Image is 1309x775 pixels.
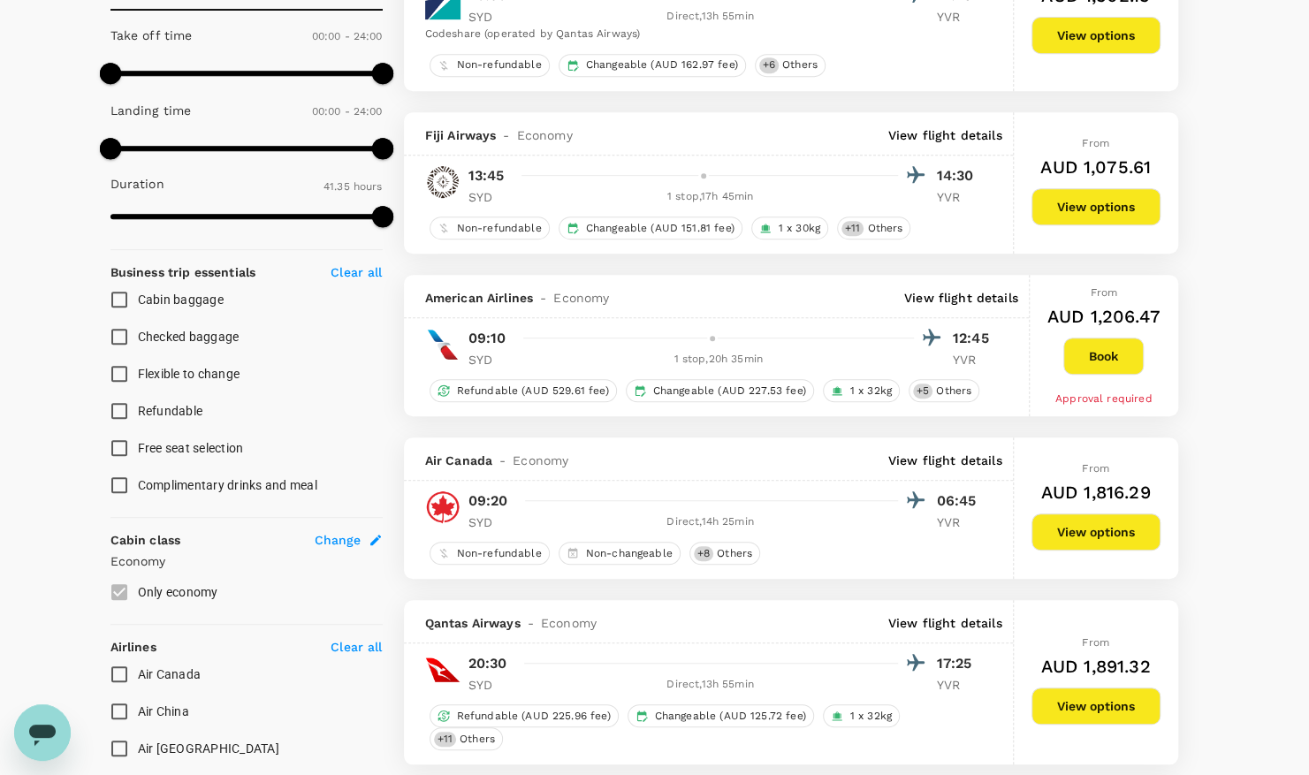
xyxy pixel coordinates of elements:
span: Economy [541,614,597,632]
p: View flight details [888,126,1002,144]
div: Non-refundable [430,542,550,565]
span: Others [929,384,978,399]
p: SYD [468,351,513,369]
p: 14:30 [937,165,981,186]
div: +6Others [755,54,826,77]
span: Others [710,546,759,561]
p: YVR [953,351,997,369]
p: YVR [937,188,981,206]
div: 1 x 30kg [751,217,828,239]
h6: AUD 1,075.61 [1040,153,1151,181]
span: Non-refundable [450,546,549,561]
p: YVR [937,676,981,694]
span: + 11 [841,221,864,236]
span: Others [453,732,502,747]
div: Non-changeable [559,542,681,565]
span: Non-changeable [579,546,680,561]
p: SYD [468,513,513,531]
span: - [521,614,541,632]
p: Clear all [331,638,382,656]
span: Economy [513,452,568,469]
span: Change [315,531,361,549]
span: - [496,126,516,144]
p: 06:45 [937,490,981,512]
span: + 6 [759,57,779,72]
span: Air China [138,704,189,718]
span: 1 x 30kg [772,221,827,236]
span: Free seat selection [138,441,244,455]
span: + 5 [913,384,932,399]
span: 1 x 32kg [843,384,899,399]
span: 00:00 - 24:00 [312,30,383,42]
h6: AUD 1,206.47 [1047,302,1161,331]
span: Changeable (AUD 125.72 fee) [648,709,813,724]
p: Economy [110,552,383,570]
h6: AUD 1,891.32 [1041,652,1151,680]
span: Others [775,57,825,72]
div: Changeable (AUD 125.72 fee) [628,704,814,727]
p: Landing time [110,102,192,119]
div: 1 x 32kg [823,379,900,402]
div: 1 stop , 20h 35min [523,351,914,369]
span: Changeable (AUD 162.97 fee) [579,57,745,72]
span: Economy [516,126,572,144]
span: Only economy [138,585,218,599]
span: Flexible to change [138,367,240,381]
div: Non-refundable [430,54,550,77]
p: 13:45 [468,165,505,186]
p: SYD [468,8,513,26]
p: 20:30 [468,653,507,674]
span: Changeable (AUD 151.81 fee) [579,221,742,236]
span: Changeable (AUD 227.53 fee) [646,384,813,399]
span: Approval required [1055,392,1153,405]
span: - [492,452,513,469]
div: Codeshare (operated by Qantas Airways) [425,26,981,43]
div: Direct , 13h 55min [523,676,898,694]
span: From [1082,636,1109,649]
p: 09:10 [468,328,506,349]
span: Fiji Airways [425,126,497,144]
span: Air Canada [425,452,493,469]
p: YVR [937,8,981,26]
div: Direct , 14h 25min [523,513,898,531]
p: 17:25 [937,653,981,674]
span: Economy [553,289,609,307]
p: 12:45 [953,328,997,349]
strong: Airlines [110,640,156,654]
span: 41.35 hours [323,180,383,193]
span: Refundable [138,404,203,418]
p: Duration [110,175,164,193]
button: View options [1031,688,1161,725]
p: YVR [937,513,981,531]
div: 1 stop , 17h 45min [523,188,898,206]
span: 1 x 32kg [843,709,899,724]
p: View flight details [888,452,1002,469]
span: Checked baggage [138,330,240,344]
button: View options [1031,17,1161,54]
span: Cabin baggage [138,293,224,307]
img: QF [425,652,460,688]
span: 00:00 - 24:00 [312,105,383,118]
span: Others [860,221,909,236]
span: Refundable (AUD 529.61 fee) [450,384,616,399]
button: Book [1063,338,1144,375]
p: View flight details [888,614,1002,632]
button: View options [1031,188,1161,225]
span: Non-refundable [450,57,549,72]
div: Changeable (AUD 227.53 fee) [626,379,814,402]
p: SYD [468,188,513,206]
div: Non-refundable [430,217,550,239]
span: From [1082,137,1109,149]
p: Take off time [110,27,193,44]
strong: Business trip essentials [110,265,256,279]
div: +11Others [430,727,503,750]
img: AC [425,490,460,525]
span: Air Canada [138,667,202,681]
div: Refundable (AUD 225.96 fee) [430,704,619,727]
span: From [1090,286,1117,299]
div: +11Others [837,217,910,239]
p: 09:20 [468,490,508,512]
strong: Cabin class [110,533,181,547]
span: Complimentary drinks and meal [138,478,317,492]
div: Changeable (AUD 151.81 fee) [559,217,742,239]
